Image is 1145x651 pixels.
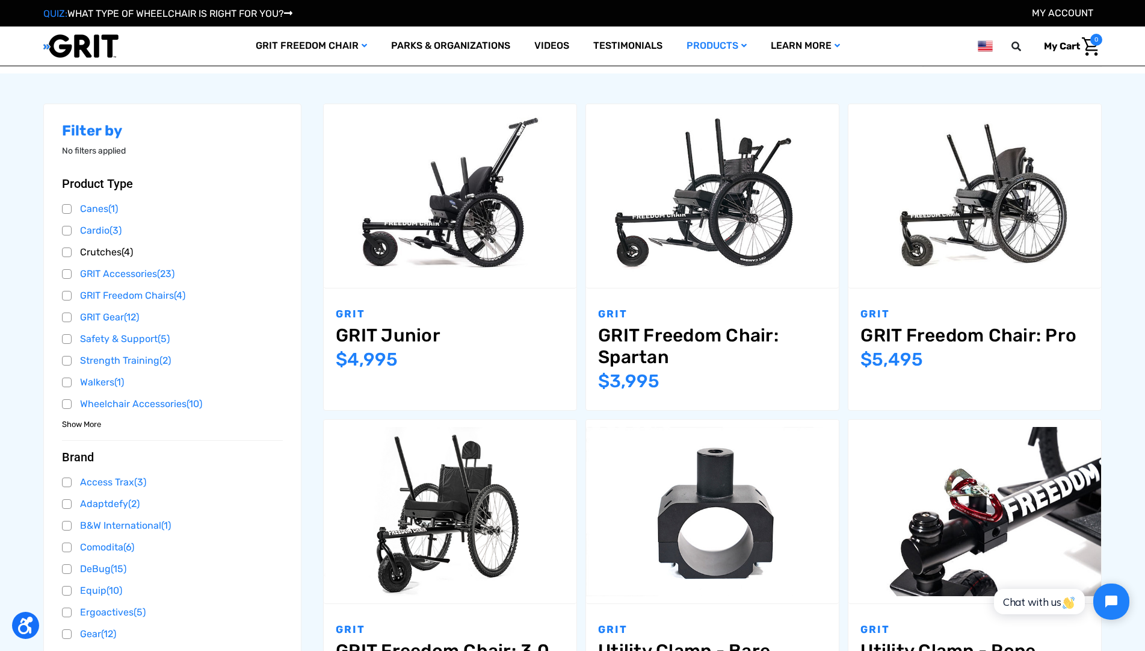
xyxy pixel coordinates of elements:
a: GRIT Freedom Chair: Spartan,$3,995.00 [586,104,839,288]
a: GRIT Freedom Chair [244,26,379,66]
span: 0 [1090,34,1102,46]
a: Testimonials [581,26,674,66]
button: Product Type [62,176,283,191]
a: Cart with 0 items [1035,34,1102,59]
img: GRIT Freedom Chair Pro: the Pro model shown including contoured Invacare Matrx seatback, Spinergy... [848,111,1101,280]
a: Gear(12) [62,625,283,643]
span: (10) [187,398,202,410]
a: Walkers(1) [62,373,283,391]
img: Utility Clamp - Bare [586,427,839,596]
a: Adaptdefy(2) [62,495,283,513]
p: No filters applied [62,145,283,157]
span: (6) [123,541,134,553]
span: (10) [106,585,122,596]
span: (3) [110,225,122,236]
a: GRIT Freedom Chair: Spartan,$3,995.00 [598,325,827,368]
a: GRIT Accessories(23) [62,265,283,283]
p: GRIT [598,307,827,322]
img: Utility Clamp - Rope Mount [848,427,1101,596]
p: GRIT [860,307,1089,322]
a: Canes(1) [62,200,283,218]
p: GRIT [860,622,1089,638]
span: My Cart [1044,40,1080,52]
a: Comodita(6) [62,538,283,556]
a: Equip(10) [62,582,283,600]
span: Product Type [62,176,133,191]
a: Wheelchair Accessories(10) [62,395,283,413]
img: us.png [978,39,992,54]
span: (1) [114,376,124,388]
span: (5) [134,606,146,618]
a: GRIT Freedom Chair: Pro,$5,495.00 [848,104,1101,288]
a: GRIT Junior,$4,995.00 [324,104,576,288]
a: Ergoactives(5) [62,603,283,621]
img: GRIT All-Terrain Wheelchair and Mobility Equipment [43,34,119,58]
a: DeBug(15) [62,560,283,578]
img: Cart [1082,37,1099,56]
span: Brand [62,450,94,464]
p: GRIT [336,307,564,322]
span: (12) [101,628,116,640]
a: Learn More [759,26,852,66]
iframe: Tidio Chat [981,573,1140,630]
span: QUIZ: [43,8,67,19]
a: B&W International(1) [62,517,283,535]
a: Show More [62,418,101,429]
span: (23) [157,268,174,279]
a: GRIT Gear(12) [62,308,283,326]
a: GRIT Freedom Chair: Pro,$5,495.00 [860,325,1089,346]
a: Crutches(4) [62,243,283,261]
p: GRIT [598,622,827,638]
span: $5,495 [860,349,923,370]
a: GRIT Freedom Chair: 3.0,$2,995.00 [324,420,576,603]
span: (4) [122,246,133,258]
p: GRIT [336,622,564,638]
span: (1) [161,520,171,531]
a: QUIZ:WHAT TYPE OF WHEELCHAIR IS RIGHT FOR YOU? [43,8,292,19]
span: (12) [124,311,139,323]
a: Parks & Organizations [379,26,522,66]
a: Products [674,26,759,66]
span: (2) [128,498,140,509]
span: Show More [62,419,101,431]
a: GRIT Freedom Chairs(4) [62,287,283,305]
a: Access Trax(3) [62,473,283,491]
a: Utility Clamp - Rope Mount,$349.00 [848,420,1101,603]
img: GRIT Freedom Chair: 3.0 [324,427,576,596]
span: (15) [111,563,126,575]
img: GRIT Junior: GRIT Freedom Chair all terrain wheelchair engineered specifically for kids [324,111,576,280]
span: $4,995 [336,349,398,370]
a: Account [1032,7,1093,19]
a: Videos [522,26,581,66]
a: GRIT Junior,$4,995.00 [336,325,564,346]
span: (4) [174,290,185,301]
a: Strength Training(2) [62,352,283,370]
img: GRIT Freedom Chair: Spartan [586,111,839,280]
span: $3,995 [598,370,659,392]
span: (1) [108,203,118,214]
span: (3) [134,476,146,488]
a: Utility Clamp - Bare,$299.00 [586,420,839,603]
span: (5) [158,333,170,344]
a: Cardio(3) [62,222,283,240]
button: Brand [62,450,283,464]
a: Safety & Support(5) [62,330,283,348]
span: (2) [159,355,171,366]
input: Search [1017,34,1035,59]
h2: Filter by [62,122,283,140]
